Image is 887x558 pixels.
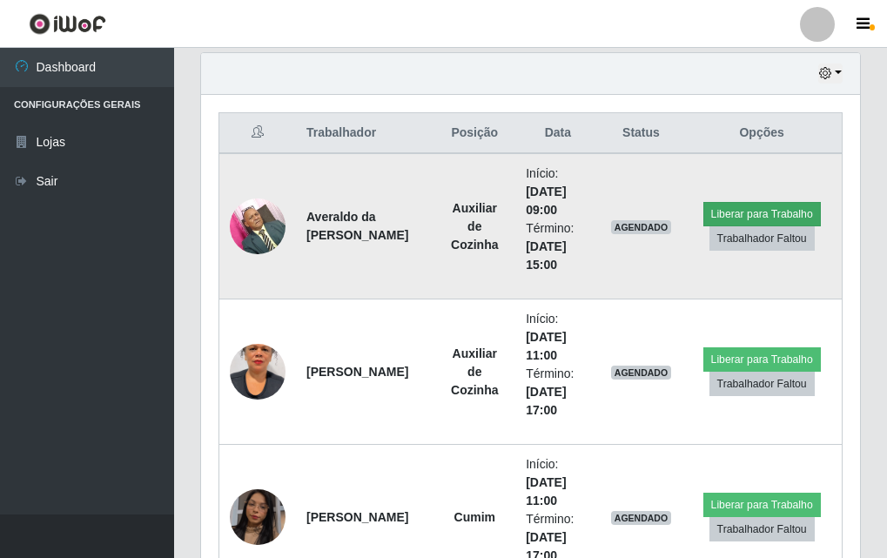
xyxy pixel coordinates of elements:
span: AGENDADO [611,220,672,234]
time: [DATE] 11:00 [526,475,566,508]
th: Status [601,113,682,154]
strong: [PERSON_NAME] [306,365,408,379]
li: Término: [526,365,589,420]
th: Posição [433,113,515,154]
button: Liberar para Trabalho [703,493,821,517]
li: Início: [526,165,589,219]
strong: [PERSON_NAME] [306,510,408,524]
li: Início: [526,310,589,365]
th: Trabalhador [296,113,433,154]
time: [DATE] 15:00 [526,239,566,272]
li: Término: [526,219,589,274]
time: [DATE] 17:00 [526,385,566,417]
button: Trabalhador Faltou [709,372,815,396]
img: 1697117733428.jpeg [230,189,286,263]
button: Liberar para Trabalho [703,202,821,226]
img: CoreUI Logo [29,13,106,35]
button: Trabalhador Faltou [709,226,815,251]
li: Início: [526,455,589,510]
button: Liberar para Trabalho [703,347,821,372]
time: [DATE] 09:00 [526,185,566,217]
strong: Auxiliar de Cozinha [451,346,498,397]
span: AGENDADO [611,366,672,380]
th: Data [515,113,600,154]
button: Trabalhador Faltou [709,517,815,541]
time: [DATE] 11:00 [526,330,566,362]
strong: Auxiliar de Cozinha [451,201,498,252]
strong: Cumim [454,510,495,524]
strong: Averaldo da [PERSON_NAME] [306,210,408,242]
span: AGENDADO [611,511,672,525]
th: Opções [682,113,842,154]
img: 1732228588701.jpeg [230,322,286,421]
